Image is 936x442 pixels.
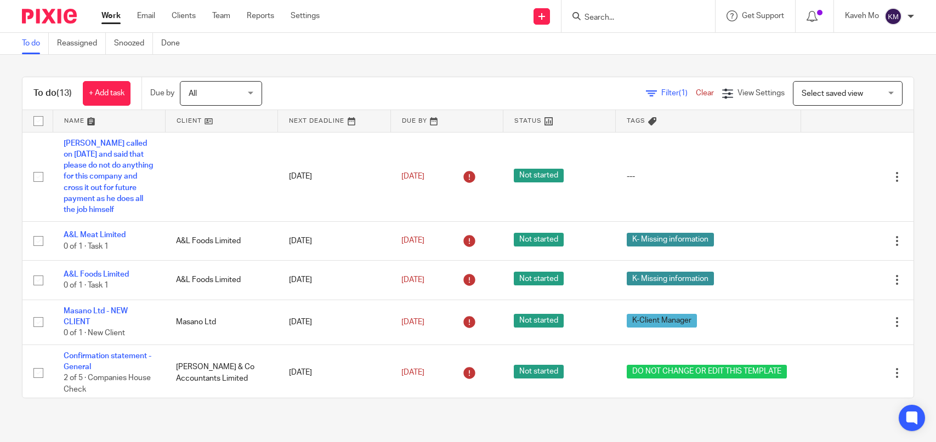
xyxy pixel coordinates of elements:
span: Not started [514,272,564,285]
span: 0 of 1 · New Client [64,329,125,337]
td: A&L Foods Limited [165,221,277,260]
span: [DATE] [401,237,424,245]
span: K-Client Manager [627,314,697,328]
a: A&L Meat Limited [64,231,126,239]
span: 0 of 1 · Task 1 [64,282,109,289]
span: DO NOT CHANGE OR EDIT THIS TEMPLATE [627,365,787,378]
span: Filter [661,89,696,97]
a: + Add task [83,81,131,106]
img: Pixie [22,9,77,24]
td: [DATE] [278,345,390,401]
span: [DATE] [401,173,424,180]
a: Confirmation statement - General [64,352,151,371]
a: Masano Ltd - NEW CLIENT [64,307,128,326]
a: Settings [291,10,320,21]
span: [DATE] [401,276,424,284]
span: 2 of 5 · Companies House Check [64,375,151,394]
span: K- Missing information [627,233,714,246]
span: [DATE] [401,369,424,376]
input: Search [583,13,682,23]
a: Clients [172,10,196,21]
span: [DATE] [401,318,424,326]
p: Due by [150,88,174,99]
h1: To do [33,88,72,99]
span: All [189,90,197,97]
a: Clear [696,89,714,97]
div: --- [627,171,790,182]
span: K- Missing information [627,272,714,285]
a: Reassigned [57,33,106,54]
span: Select saved view [802,90,863,97]
a: Snoozed [114,33,153,54]
span: Tags [627,118,645,124]
a: [PERSON_NAME] called on [DATE] and said that please do not do anything for this company and cross... [64,140,153,214]
td: [DATE] [278,261,390,300]
span: Get Support [742,12,784,20]
a: Done [161,33,188,54]
a: Work [101,10,121,21]
p: Kaveh Mo [845,10,879,21]
span: Not started [514,233,564,246]
span: (13) [56,89,72,97]
a: Email [137,10,155,21]
span: Not started [514,314,564,328]
span: (1) [679,89,688,97]
td: [DATE] [278,300,390,345]
td: [DATE] [278,221,390,260]
span: 0 of 1 · Task 1 [64,243,109,250]
td: A&L Foods Limited [165,261,277,300]
a: Reports [247,10,274,21]
td: [PERSON_NAME] & Co Accountants Limited [165,345,277,401]
a: Team [212,10,230,21]
span: Not started [514,169,564,182]
span: View Settings [738,89,785,97]
td: Masano Ltd [165,300,277,345]
td: [DATE] [278,132,390,221]
a: A&L Foods Limited [64,271,129,278]
span: Not started [514,365,564,378]
a: To do [22,33,49,54]
img: svg%3E [884,8,902,25]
